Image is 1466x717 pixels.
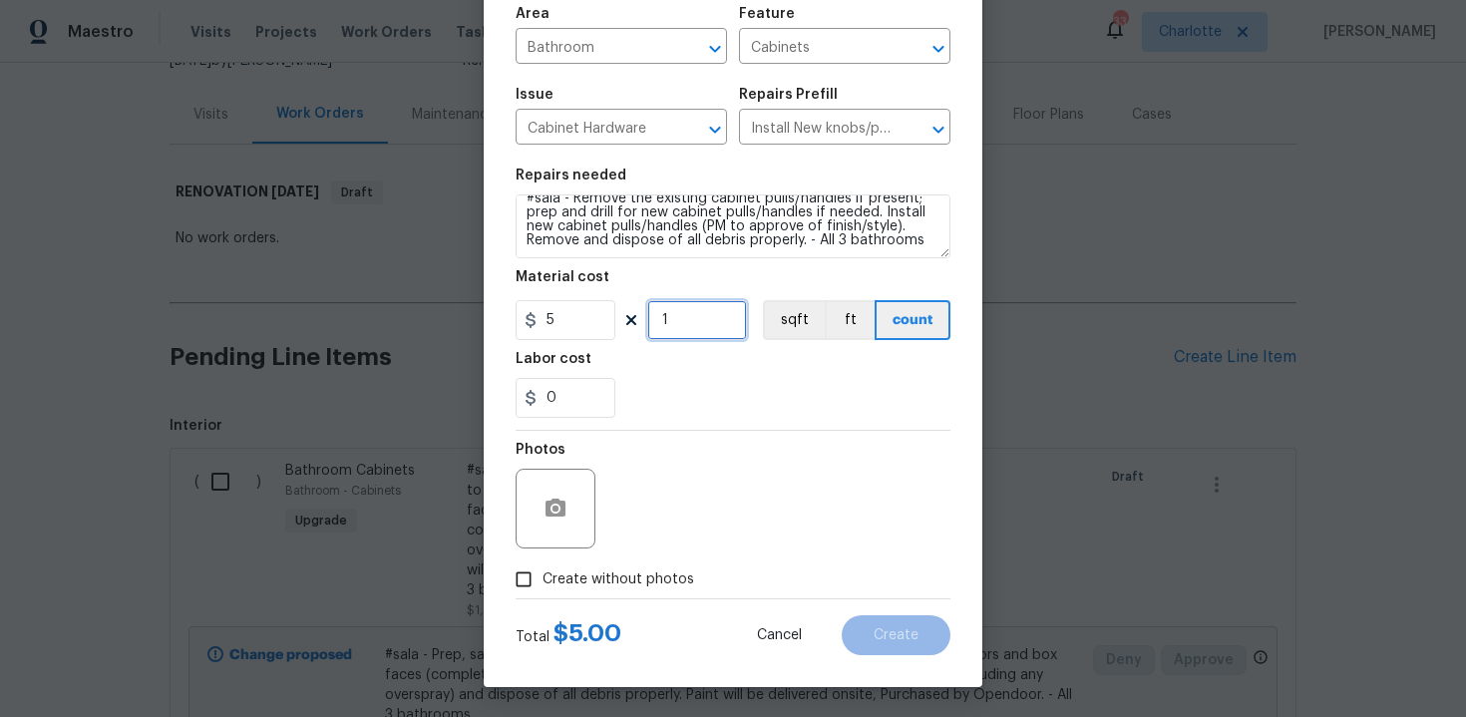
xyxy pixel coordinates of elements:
[516,88,553,102] h5: Issue
[516,623,621,647] div: Total
[757,628,802,643] span: Cancel
[553,621,621,645] span: $ 5.00
[842,615,950,655] button: Create
[874,628,918,643] span: Create
[701,116,729,144] button: Open
[739,88,838,102] h5: Repairs Prefill
[516,194,950,258] textarea: #sala - Remove the existing cabinet pulls/handles if present; prep and drill for new cabinet pull...
[739,7,795,21] h5: Feature
[875,300,950,340] button: count
[701,35,729,63] button: Open
[825,300,875,340] button: ft
[516,352,591,366] h5: Labor cost
[516,169,626,182] h5: Repairs needed
[924,116,952,144] button: Open
[543,569,694,590] span: Create without photos
[516,7,550,21] h5: Area
[725,615,834,655] button: Cancel
[924,35,952,63] button: Open
[516,270,609,284] h5: Material cost
[763,300,825,340] button: sqft
[516,443,565,457] h5: Photos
